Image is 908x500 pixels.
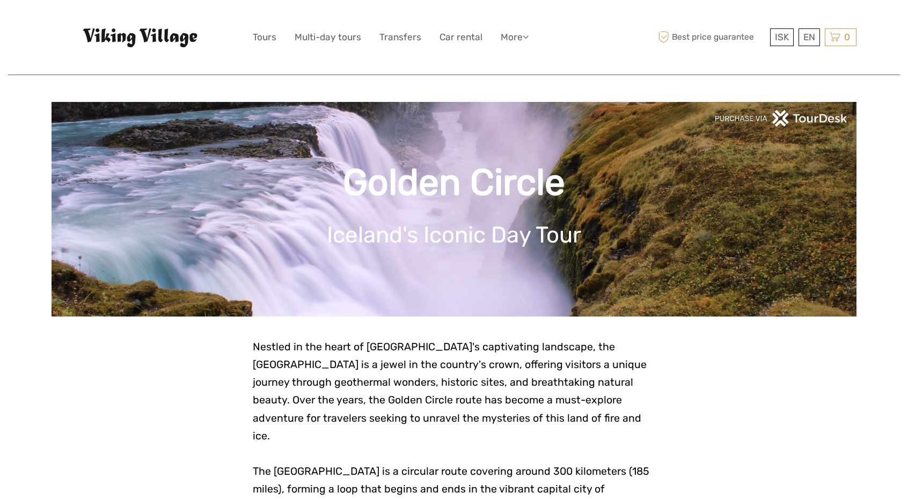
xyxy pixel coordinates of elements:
a: Transfers [379,30,421,45]
h1: Iceland's Iconic Day Tour [68,222,840,248]
img: Viking Village - Hótel Víking [82,27,200,48]
a: Multi-day tours [295,30,361,45]
a: Tours [253,30,276,45]
a: Car rental [440,30,482,45]
span: ISK [775,32,789,42]
span: 0 [843,32,852,42]
div: EN [799,28,820,46]
img: PurchaseViaTourDeskwhite.png [714,110,848,127]
span: Nestled in the heart of [GEOGRAPHIC_DATA]'s captivating landscape, the [GEOGRAPHIC_DATA] is a jew... [253,341,647,442]
span: Best price guarantee [655,28,767,46]
h1: Golden Circle [68,161,840,204]
a: More [501,30,529,45]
